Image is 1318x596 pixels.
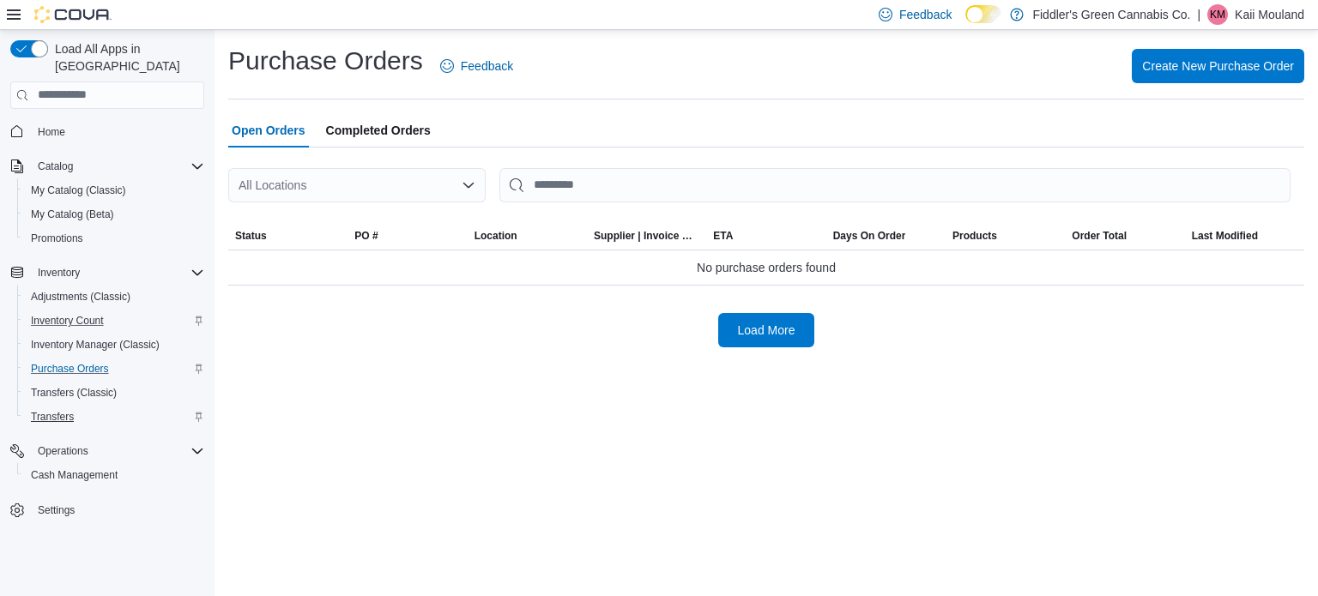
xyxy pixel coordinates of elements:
span: Open Orders [232,113,305,147]
span: Dark Mode [965,23,966,24]
button: Adjustments (Classic) [17,285,211,309]
a: Inventory Manager (Classic) [24,334,166,355]
button: Last Modified [1185,222,1304,250]
span: ETA [713,229,733,243]
button: Days On Order [826,222,946,250]
a: Settings [31,500,82,521]
button: PO # [348,222,467,250]
span: Cash Management [31,468,118,482]
span: PO # [354,229,378,243]
span: Purchase Orders [24,358,204,379]
button: Create New Purchase Order [1132,49,1304,83]
a: Cash Management [24,465,124,485]
button: Home [3,119,211,144]
span: Load All Apps in [GEOGRAPHIC_DATA] [48,40,204,75]
span: Transfers (Classic) [24,382,204,403]
p: | [1197,4,1200,25]
span: Inventory [38,266,80,280]
button: Order Total [1065,222,1184,250]
span: Promotions [31,232,83,245]
button: Promotions [17,226,211,250]
button: Products [946,222,1065,250]
a: Adjustments (Classic) [24,286,137,307]
span: Inventory Manager (Classic) [31,338,160,352]
span: Products [952,229,997,243]
span: Inventory [31,262,204,283]
span: Adjustments (Classic) [31,290,130,304]
span: Status [235,229,267,243]
button: Settings [3,497,211,522]
input: Dark Mode [965,5,1001,23]
a: Purchase Orders [24,358,116,379]
a: Promotions [24,228,90,249]
button: Purchase Orders [17,357,211,381]
a: My Catalog (Beta) [24,204,121,225]
h1: Purchase Orders [228,44,423,78]
span: No purchase orders found [697,257,836,278]
button: Cash Management [17,463,211,487]
span: Adjustments (Classic) [24,286,204,307]
button: Catalog [31,156,80,177]
span: Settings [38,503,75,517]
p: Kaii Mouland [1235,4,1304,25]
a: Feedback [433,49,520,83]
span: Catalog [31,156,204,177]
span: My Catalog (Classic) [24,180,204,201]
div: Location [475,229,517,243]
span: Feedback [899,6,952,23]
button: Inventory [3,261,211,285]
button: Catalog [3,154,211,178]
button: Transfers [17,405,211,429]
span: Create New Purchase Order [1142,57,1294,75]
span: My Catalog (Classic) [31,184,126,197]
span: Last Modified [1192,229,1258,243]
a: Home [31,122,72,142]
button: ETA [706,222,825,250]
button: Supplier | Invoice Number [587,222,706,250]
div: Kaii Mouland [1207,4,1228,25]
span: Inventory Count [31,314,104,328]
span: Purchase Orders [31,362,109,376]
span: Transfers (Classic) [31,386,117,400]
span: Operations [38,444,88,458]
span: Order Total [1072,229,1127,243]
span: Catalog [38,160,73,173]
button: Status [228,222,348,250]
span: Cash Management [24,465,204,485]
button: Transfers (Classic) [17,381,211,405]
span: Home [38,125,65,139]
span: Days On Order [833,229,906,243]
span: Operations [31,441,204,461]
button: Operations [3,439,211,463]
button: Inventory Count [17,309,211,333]
button: Open list of options [462,178,475,192]
span: Inventory Manager (Classic) [24,334,204,355]
span: My Catalog (Beta) [24,204,204,225]
button: Operations [31,441,95,461]
span: Completed Orders [326,113,431,147]
button: Inventory [31,262,87,283]
span: Inventory Count [24,310,204,331]
button: My Catalog (Classic) [17,178,211,202]
span: Transfers [31,410,74,424]
a: Transfers [24,406,81,427]
nav: Complex example [10,112,204,568]
span: Settings [31,499,204,521]
span: Load More [738,322,795,339]
button: Inventory Manager (Classic) [17,333,211,357]
p: Fiddler's Green Cannabis Co. [1032,4,1190,25]
button: My Catalog (Beta) [17,202,211,226]
span: Transfers [24,406,204,427]
a: Inventory Count [24,310,111,331]
img: Cova [34,6,112,23]
button: Location [468,222,587,250]
span: Promotions [24,228,204,249]
span: My Catalog (Beta) [31,208,114,221]
button: Load More [718,313,814,347]
a: Transfers (Classic) [24,382,124,403]
input: This is a search bar. After typing your query, hit enter to filter the results lower in the page. [499,168,1291,202]
a: My Catalog (Classic) [24,180,133,201]
span: Feedback [461,57,513,75]
span: Home [31,121,204,142]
